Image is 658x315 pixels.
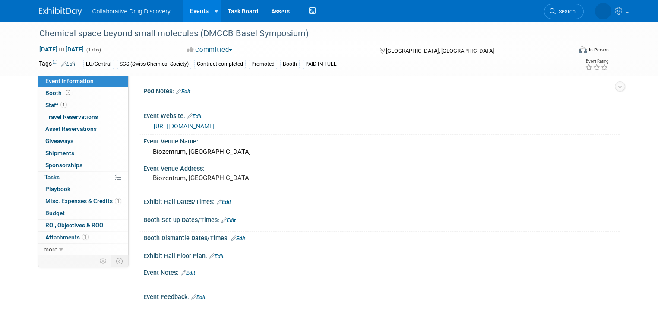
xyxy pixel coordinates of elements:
[45,197,121,204] span: Misc. Expenses & Credits
[44,246,57,253] span: more
[45,125,97,132] span: Asset Reservations
[556,8,576,15] span: Search
[143,232,620,243] div: Booth Dismantle Dates/Times:
[39,7,82,16] img: ExhibitDay
[45,210,65,216] span: Budget
[45,77,94,84] span: Event Information
[143,195,620,207] div: Exhibit Hall Dates/Times:
[85,47,101,53] span: (1 day)
[45,185,70,192] span: Playbook
[38,87,128,99] a: Booth
[221,217,236,223] a: Edit
[82,234,89,240] span: 1
[544,4,584,19] a: Search
[303,60,339,69] div: PAID IN FULL
[117,60,191,69] div: SCS (Swiss Chemical Society)
[96,255,111,267] td: Personalize Event Tab Strip
[579,46,587,53] img: Format-Inperson.png
[143,290,620,302] div: Event Feedback:
[595,3,611,19] img: Amanda Briggs
[588,47,609,53] div: In-Person
[38,147,128,159] a: Shipments
[38,75,128,87] a: Event Information
[38,99,128,111] a: Staff1
[150,145,613,159] div: Biozentrum, [GEOGRAPHIC_DATA]
[176,89,190,95] a: Edit
[57,46,66,53] span: to
[111,255,128,267] td: Toggle Event Tabs
[64,89,72,96] span: Booth not reserved yet
[181,270,195,276] a: Edit
[60,102,67,108] span: 1
[143,249,620,261] div: Exhibit Hall Floor Plan:
[45,234,89,241] span: Attachments
[39,45,84,53] span: [DATE] [DATE]
[38,159,128,171] a: Sponsorships
[143,135,620,146] div: Event Venue Name:
[143,109,620,121] div: Event Website:
[45,222,103,229] span: ROI, Objectives & ROO
[585,59,608,64] div: Event Rating
[38,244,128,255] a: more
[209,253,224,259] a: Edit
[191,294,206,300] a: Edit
[386,48,494,54] span: [GEOGRAPHIC_DATA], [GEOGRAPHIC_DATA]
[38,183,128,195] a: Playbook
[187,113,202,119] a: Edit
[38,220,128,231] a: ROI, Objectives & ROO
[143,213,620,225] div: Booth Set-up Dates/Times:
[217,199,231,205] a: Edit
[115,198,121,204] span: 1
[143,266,620,277] div: Event Notes:
[143,162,620,173] div: Event Venue Address:
[39,59,76,69] td: Tags
[184,45,236,54] button: Committed
[61,61,76,67] a: Edit
[45,89,72,96] span: Booth
[154,123,215,130] a: [URL][DOMAIN_NAME]
[45,162,82,169] span: Sponsorships
[83,60,114,69] div: EU/Central
[45,113,98,120] span: Travel Reservations
[45,150,74,156] span: Shipments
[45,102,67,108] span: Staff
[38,172,128,183] a: Tasks
[525,45,609,58] div: Event Format
[231,235,245,242] a: Edit
[38,232,128,243] a: Attachments1
[249,60,277,69] div: Promoted
[38,207,128,219] a: Budget
[143,85,620,96] div: Pod Notes:
[92,8,171,15] span: Collaborative Drug Discovery
[38,195,128,207] a: Misc. Expenses & Credits1
[38,111,128,123] a: Travel Reservations
[45,137,73,144] span: Giveaways
[153,174,332,182] pre: Biozentrum, [GEOGRAPHIC_DATA]
[194,60,246,69] div: Contract completed
[38,135,128,147] a: Giveaways
[44,174,60,181] span: Tasks
[36,26,560,41] div: Chemical space beyond small molecules (DMCCB Basel Symposium)
[38,123,128,135] a: Asset Reservations
[280,60,300,69] div: Booth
